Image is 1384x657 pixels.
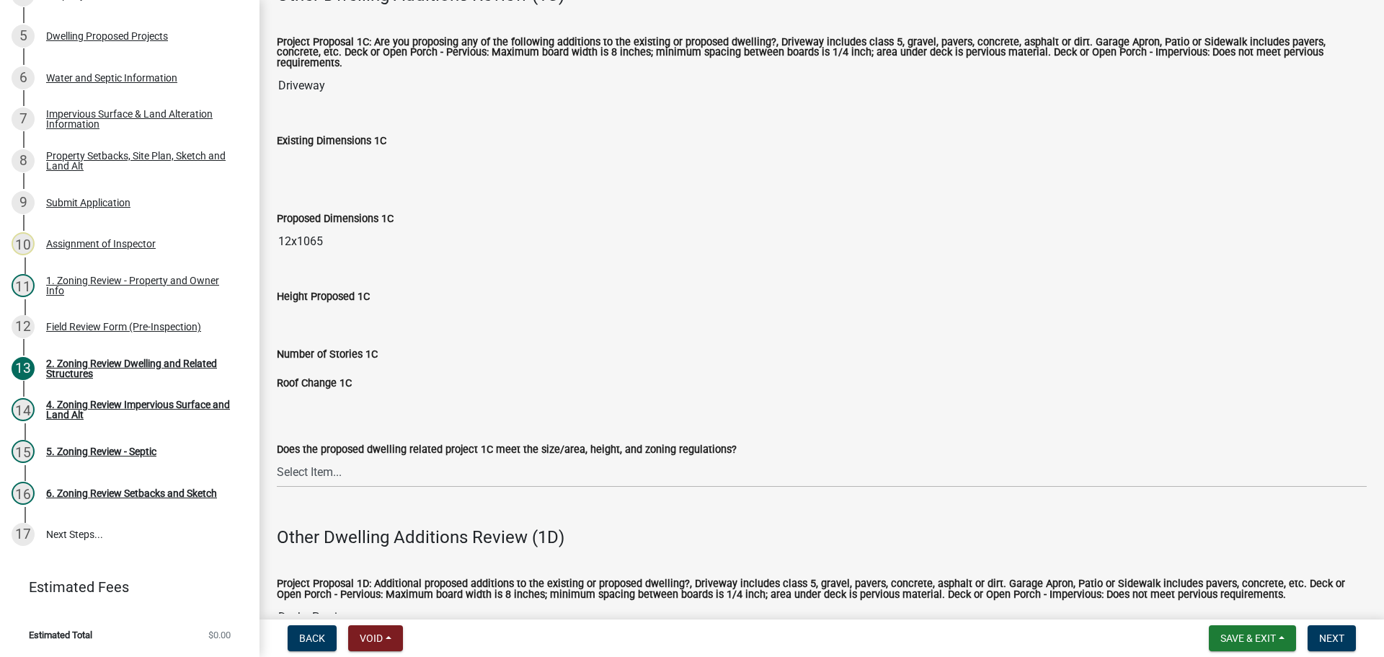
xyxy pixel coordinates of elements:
button: Next [1308,625,1356,651]
label: Roof Change 1C [277,379,352,389]
div: 7 [12,107,35,131]
div: 17 [12,523,35,546]
button: Back [288,625,337,651]
div: Assignment of Inspector [46,239,156,249]
div: 16 [12,482,35,505]
button: Save & Exit [1209,625,1296,651]
label: Project Proposal 1C: Are you proposing any of the following additions to the existing or proposed... [277,38,1367,69]
label: Project Proposal 1D: Additional proposed additions to the existing or proposed dwelling?, Drivewa... [277,579,1367,600]
label: Height Proposed 1C [277,292,370,302]
span: Void [360,632,383,644]
div: 14 [12,398,35,421]
div: Impervious Surface & Land Alteration Information [46,109,236,129]
span: Estimated Total [29,630,92,640]
a: Estimated Fees [12,573,236,601]
div: 10 [12,232,35,255]
div: 11 [12,274,35,297]
h4: Other Dwelling Additions Review (1D) [277,527,1367,548]
span: Save & Exit [1220,632,1276,644]
div: Property Setbacks, Site Plan, Sketch and Land Alt [46,151,236,171]
span: Back [299,632,325,644]
div: Dwelling Proposed Projects [46,31,168,41]
div: 9 [12,191,35,214]
div: Submit Application [46,198,130,208]
div: Field Review Form (Pre-Inspection) [46,322,201,332]
div: 4. Zoning Review Impervious Surface and Land Alt [46,400,236,420]
label: Does the proposed dwelling related project 1C meet the size/area, height, and zoning regulations? [277,445,737,455]
div: 12 [12,315,35,338]
div: 15 [12,440,35,463]
span: $0.00 [208,630,231,640]
div: 13 [12,357,35,380]
div: 6 [12,66,35,89]
div: 6. Zoning Review Setbacks and Sketch [46,488,217,498]
div: 8 [12,149,35,172]
div: 2. Zoning Review Dwelling and Related Structures [46,358,236,379]
label: Number of Stories 1C [277,350,378,360]
div: 1. Zoning Review - Property and Owner Info [46,275,236,296]
button: Void [348,625,403,651]
label: Existing Dimensions 1C [277,136,386,146]
div: 5. Zoning Review - Septic [46,446,156,457]
div: Water and Septic Information [46,73,177,83]
span: Next [1319,632,1344,644]
div: 5 [12,25,35,48]
label: Proposed Dimensions 1C [277,214,394,224]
